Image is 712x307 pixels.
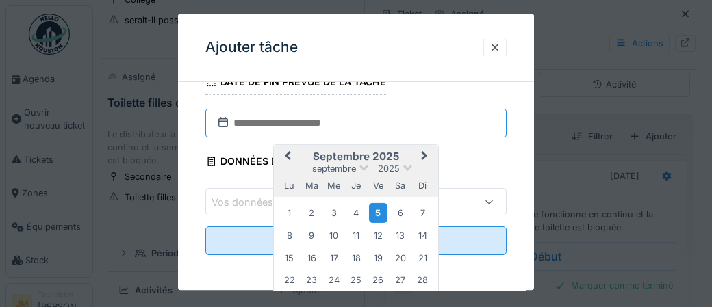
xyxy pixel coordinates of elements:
div: Choose mercredi 10 septembre 2025 [325,226,343,245]
button: Previous Month [275,146,297,168]
div: vendredi [369,176,387,195]
div: Choose jeudi 25 septembre 2025 [346,271,365,289]
h2: septembre 2025 [274,150,438,163]
div: Choose dimanche 7 septembre 2025 [414,204,432,222]
div: dimanche [414,176,432,195]
div: Choose mardi 16 septembre 2025 [302,249,320,267]
div: Choose lundi 1 septembre 2025 [280,204,298,222]
div: Choose vendredi 19 septembre 2025 [369,249,387,267]
div: Choose samedi 27 septembre 2025 [391,271,409,289]
div: Choose vendredi 5 septembre 2025 [369,203,387,223]
div: Choose dimanche 14 septembre 2025 [414,226,432,245]
div: Date de fin prévue de la tâche [205,72,386,95]
div: jeudi [346,176,365,195]
div: Choose samedi 13 septembre 2025 [391,226,409,245]
div: Choose lundi 22 septembre 2025 [280,271,298,289]
div: Choose lundi 15 septembre 2025 [280,249,298,267]
button: Next Month [415,146,437,168]
div: Choose samedi 20 septembre 2025 [391,249,409,267]
div: Choose mercredi 24 septembre 2025 [325,271,343,289]
div: Choose jeudi 4 septembre 2025 [346,204,365,222]
div: Choose vendredi 26 septembre 2025 [369,271,387,289]
span: 2025 [378,163,400,174]
div: Choose mardi 9 septembre 2025 [302,226,320,245]
div: Choose dimanche 21 septembre 2025 [414,249,432,267]
div: Données de facturation [205,151,354,174]
span: septembre [312,163,356,174]
div: Choose mardi 23 septembre 2025 [302,271,320,289]
div: Choose mardi 2 septembre 2025 [302,204,320,222]
div: Vos données de facturation [212,195,360,210]
div: mercredi [325,176,343,195]
div: Choose samedi 6 septembre 2025 [391,204,409,222]
div: lundi [280,176,298,195]
div: Choose vendredi 12 septembre 2025 [369,226,387,245]
div: Choose jeudi 18 septembre 2025 [346,249,365,267]
h3: Ajouter tâche [205,39,298,56]
div: samedi [391,176,409,195]
div: Choose jeudi 11 septembre 2025 [346,226,365,245]
div: Choose mercredi 3 septembre 2025 [325,204,343,222]
div: mardi [302,176,320,195]
div: Choose lundi 8 septembre 2025 [280,226,298,245]
div: Choose mercredi 17 septembre 2025 [325,249,343,267]
div: Choose dimanche 28 septembre 2025 [414,271,432,289]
